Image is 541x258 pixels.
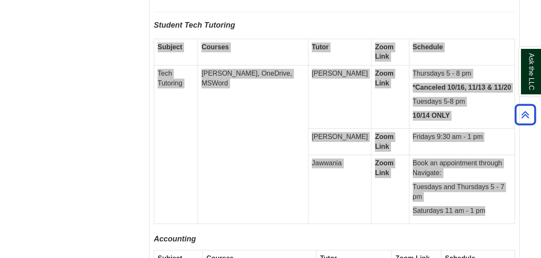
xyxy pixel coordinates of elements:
span: Student Tech Tutoring [154,21,235,29]
a: Zoom Link [375,133,394,150]
td: Tech Tutoring [154,65,198,224]
span: Accounting [154,235,196,243]
p: Tuesdays and Thursdays 5 - 7 pm [413,182,511,202]
a: Zoom Link [375,159,394,176]
strong: Schedule [413,43,443,51]
strong: Zoom Link [375,43,394,60]
p: Fridays 9:30 am - 1 pm [413,132,511,142]
td: [PERSON_NAME] [308,128,371,155]
strong: Courses [201,43,229,51]
p: Book an appointment through Navigate: [413,159,511,178]
strong: Subject [158,43,182,51]
strong: *Canceled 10/16, 11/13 & 11/20 [413,84,511,91]
a: Back to Top [512,109,539,120]
p: Saturdays 11 am - 1 pm [413,206,511,216]
p: Tuesdays 5-8 pm [413,97,511,107]
p: Thursdays 5 - 8 pm [413,69,511,79]
td: Jawwania [308,155,371,224]
p: [PERSON_NAME], OneDrive, MSWord [201,69,305,88]
strong: 10/14 ONLY [413,112,450,119]
td: [PERSON_NAME] [308,65,371,128]
a: Zoom Link [375,70,394,87]
strong: Tutor [312,43,329,51]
